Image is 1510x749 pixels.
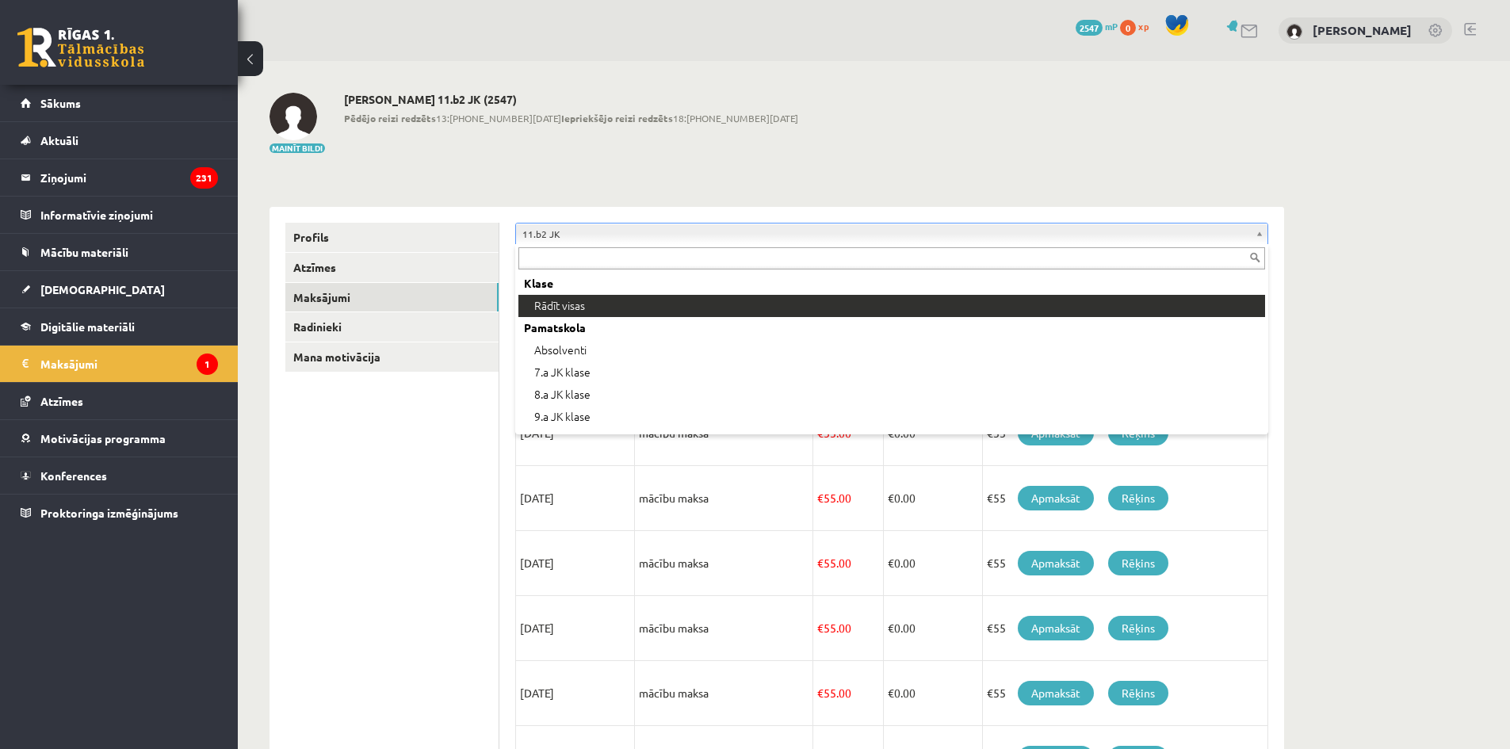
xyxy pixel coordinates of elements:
div: 9.a JK klase [518,406,1265,428]
div: Rādīt visas [518,295,1265,317]
div: Absolventi [518,339,1265,361]
div: Pamatskola [518,317,1265,339]
div: 9.b JK klase [518,428,1265,450]
div: 8.a JK klase [518,384,1265,406]
div: 7.a JK klase [518,361,1265,384]
div: Klase [518,273,1265,295]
